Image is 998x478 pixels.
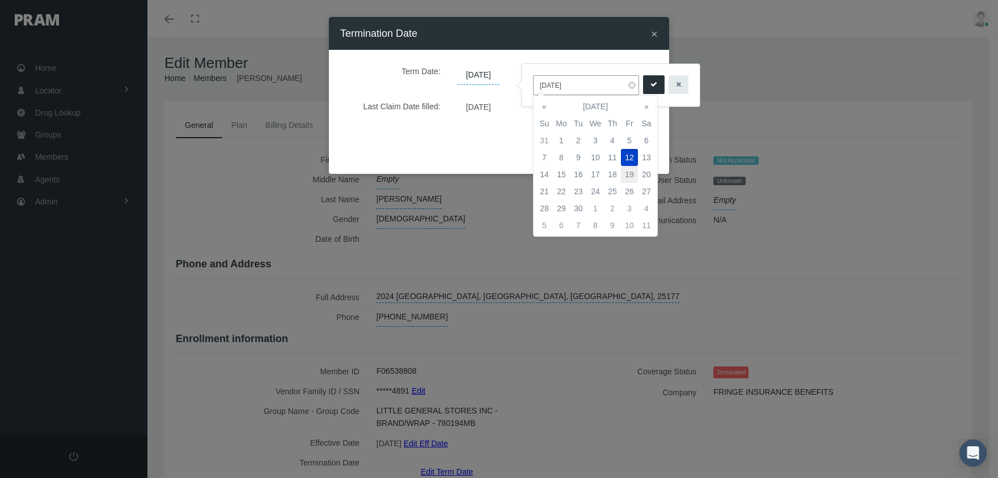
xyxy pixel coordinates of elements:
[587,132,604,149] td: 3
[959,439,987,467] div: Open Intercom Messenger
[621,115,638,132] th: Fr
[604,217,621,234] td: 9
[638,98,655,115] th: »
[536,183,553,200] td: 21
[553,217,570,234] td: 6
[638,149,655,166] td: 13
[536,149,553,166] td: 7
[604,149,621,166] td: 11
[604,200,621,217] td: 2
[638,183,655,200] td: 27
[621,217,638,234] td: 10
[553,166,570,183] td: 15
[638,115,655,132] th: Sa
[587,166,604,183] td: 17
[604,166,621,183] td: 18
[570,149,587,166] td: 9
[553,115,570,132] th: Mo
[587,149,604,166] td: 10
[651,28,658,40] button: Close
[621,183,638,200] td: 26
[536,132,553,149] td: 31
[587,200,604,217] td: 1
[553,132,570,149] td: 1
[553,149,570,166] td: 8
[570,166,587,183] td: 16
[536,217,553,234] td: 5
[536,200,553,217] td: 28
[638,200,655,217] td: 4
[553,183,570,200] td: 22
[570,132,587,149] td: 2
[621,200,638,217] td: 3
[604,183,621,200] td: 25
[587,217,604,234] td: 8
[553,98,638,115] th: [DATE]
[604,132,621,149] td: 4
[638,217,655,234] td: 11
[570,200,587,217] td: 30
[570,183,587,200] td: 23
[638,132,655,149] td: 6
[349,96,449,116] label: Last Claim Date filled:
[621,149,638,166] td: 12
[638,166,655,183] td: 20
[340,25,417,41] h4: Termination Date
[604,115,621,132] th: Th
[587,183,604,200] td: 24
[458,99,500,115] span: [DATE]
[651,27,658,40] span: ×
[349,61,449,85] label: Term Date:
[553,200,570,217] td: 29
[587,115,604,132] th: We
[536,115,553,132] th: Su
[621,166,638,183] td: 19
[536,98,553,115] th: «
[621,132,638,149] td: 5
[458,66,500,85] span: [DATE]
[536,166,553,183] td: 14
[570,217,587,234] td: 7
[570,115,587,132] th: Tu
